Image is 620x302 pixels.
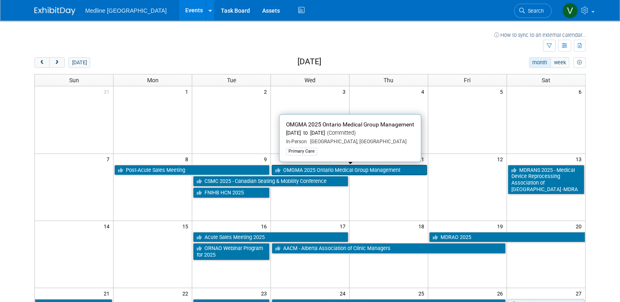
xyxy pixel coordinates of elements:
span: 27 [575,288,585,298]
span: Sat [542,77,550,83]
span: 13 [575,154,585,164]
span: 9 [263,154,270,164]
span: 2 [263,86,270,97]
a: MDRAO 2025 [429,232,585,243]
a: OMGMA 2025 Ontario Medical Group Management [272,165,427,176]
span: Medline [GEOGRAPHIC_DATA] [85,7,167,14]
span: In-Person [286,139,307,144]
a: MDRANS 2025 - Medical Device Reprocessing Association of [GEOGRAPHIC_DATA] -MDRA [508,165,584,195]
span: 7 [106,154,113,164]
span: 31 [103,86,113,97]
span: Thu [384,77,393,83]
span: [GEOGRAPHIC_DATA], [GEOGRAPHIC_DATA] [307,139,407,144]
button: myCustomButton [573,57,586,68]
button: [DATE] [68,57,90,68]
a: Post-Acute Sales Meeting [114,165,270,176]
span: 20 [575,221,585,231]
a: Acute Sales Meeting 2025 [193,232,348,243]
div: [DATE] to [DATE] [286,130,414,137]
span: 14 [103,221,113,231]
img: Vahid Mohammadi [562,3,578,18]
span: 5 [499,86,506,97]
i: Personalize Calendar [577,60,582,65]
span: 24 [339,288,349,298]
span: 25 [418,288,428,298]
span: Sun [69,77,79,83]
div: Primary Care [286,148,317,155]
a: ORNAO Webinar Program for 2025 [193,243,270,260]
span: 19 [496,221,506,231]
h2: [DATE] [298,57,321,66]
a: CSMC 2025 - Canadian Seating & Mobility Conference [193,176,348,187]
span: Mon [147,77,159,83]
span: 23 [260,288,270,298]
span: Wed [304,77,316,83]
button: next [49,57,64,68]
span: 21 [103,288,113,298]
span: 1 [184,86,192,97]
span: 12 [496,154,506,164]
a: AACM - Alberta Association of Clinic Managers [272,243,506,254]
span: Fri [464,77,470,83]
span: 22 [182,288,192,298]
span: 15 [182,221,192,231]
span: 17 [339,221,349,231]
span: Tue [227,77,236,83]
span: 4 [420,86,428,97]
img: ExhibitDay [34,7,75,15]
button: month [529,57,551,68]
a: FNIHB HCN 2025 [193,187,270,198]
span: 18 [418,221,428,231]
span: 3 [342,86,349,97]
button: prev [34,57,50,68]
span: 26 [496,288,506,298]
span: 16 [260,221,270,231]
span: 11 [418,154,428,164]
span: 8 [184,154,192,164]
a: Search [514,4,552,18]
span: OMGMA 2025 Ontario Medical Group Management [286,121,414,128]
a: How to sync to an external calendar... [494,32,586,38]
button: week [550,57,569,68]
span: 6 [578,86,585,97]
span: Search [525,8,544,14]
span: (Committed) [325,130,356,136]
